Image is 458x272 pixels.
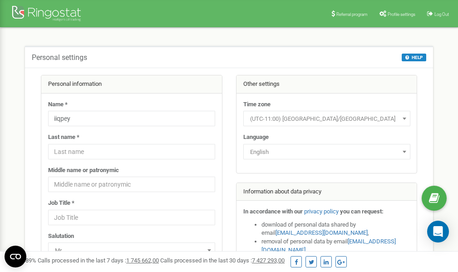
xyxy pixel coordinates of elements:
[48,144,215,159] input: Last name
[427,221,449,242] div: Open Intercom Messenger
[276,229,368,236] a: [EMAIL_ADDRESS][DOMAIN_NAME]
[5,246,26,267] button: Open CMP widget
[48,210,215,225] input: Job Title
[48,100,68,109] label: Name *
[51,244,212,257] span: Mr.
[236,183,417,201] div: Information about data privacy
[48,242,215,258] span: Mr.
[126,257,159,264] u: 1 745 662,00
[243,133,269,142] label: Language
[304,208,339,215] a: privacy policy
[402,54,426,61] button: HELP
[160,257,285,264] span: Calls processed in the last 30 days :
[48,177,215,192] input: Middle name or patronymic
[243,111,410,126] span: (UTC-11:00) Pacific/Midway
[246,113,407,125] span: (UTC-11:00) Pacific/Midway
[336,12,368,17] span: Referral program
[261,221,410,237] li: download of personal data shared by email ,
[388,12,415,17] span: Profile settings
[236,75,417,94] div: Other settings
[434,12,449,17] span: Log Out
[243,100,271,109] label: Time zone
[261,237,410,254] li: removal of personal data by email ,
[38,257,159,264] span: Calls processed in the last 7 days :
[32,54,87,62] h5: Personal settings
[243,208,303,215] strong: In accordance with our
[48,133,79,142] label: Last name *
[340,208,384,215] strong: you can request:
[48,199,74,208] label: Job Title *
[243,144,410,159] span: English
[41,75,222,94] div: Personal information
[48,232,74,241] label: Salutation
[246,146,407,158] span: English
[48,111,215,126] input: Name
[48,166,119,175] label: Middle name or patronymic
[252,257,285,264] u: 7 427 293,00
